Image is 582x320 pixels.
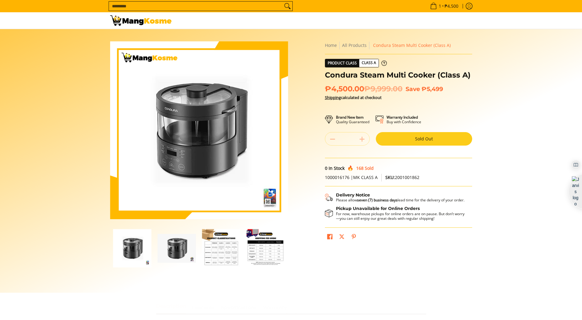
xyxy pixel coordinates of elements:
[156,302,186,314] a: Description
[373,42,451,48] span: Condura Steam Multi Cooker (Class A)
[342,42,367,48] a: All Products
[387,115,418,120] strong: Warranty Included
[110,41,288,219] img: Condura Steam Multi Cooker (Class A)
[325,95,382,100] strong: calculated at checkout
[365,165,374,171] span: Sold
[422,85,443,93] span: ₱5,499
[247,229,285,267] img: Condura Steam Multi Cooker (Class A)-4
[349,232,358,243] a: Pin on Pinterest
[325,59,387,67] a: Product Class Class A
[325,84,403,93] span: ₱4,500.00
[385,174,395,180] span: SKU:
[325,42,337,48] a: Home
[336,211,466,221] p: For now, warehouse pickups for online orders are on pause. But don’t worry—you can still enjoy ou...
[357,197,398,203] strong: seven (7) business days
[359,59,379,67] span: Class A
[356,165,364,171] span: 168
[325,59,359,67] span: Product Class
[283,2,292,11] button: Search
[325,174,378,180] span: 1000016176 |MK CLASS A
[325,192,464,203] button: Shipping & Delivery
[192,302,215,314] a: Description 1
[387,115,421,124] p: Buy with Confidence
[336,206,420,211] strong: Pickup Unavailable for Online Orders
[329,165,345,171] span: In Stock
[221,302,257,314] a: Description 2
[326,232,334,243] a: Share on Facebook
[263,305,287,310] strong: Warranty
[325,95,341,100] a: Shipping
[325,165,327,171] span: 0
[192,305,215,310] strong: Features
[325,41,472,49] nav: Breadcrumbs
[337,232,346,243] a: Post on X
[428,3,460,10] span: •
[178,12,472,29] nav: Main Menu
[336,192,370,198] strong: Delivery Notice
[376,132,472,146] button: Sold Out
[438,4,442,8] span: 1
[113,229,152,267] img: Condura Steam Multi Cooker (Class A)-1
[110,15,172,26] img: Condura Steam Multi Cooker - Healthy Cooking for You! l Mang Kosme
[336,115,364,120] strong: Brand New Item
[202,229,241,267] img: Condura Steam Multi Cooker (Class A)-3
[336,115,369,124] p: Quality Guaranteed
[263,302,287,314] a: Description 3
[325,70,472,80] h1: Condura Steam Multi Cooker (Class A)
[221,305,257,310] strong: Specifications
[444,4,459,8] span: ₱4,500
[364,84,403,93] del: ₱9,999.00
[336,198,464,202] p: Please allow lead time for the delivery of your order.
[406,85,420,93] span: Save
[158,234,196,263] img: Condura Steam Multi Cooker (Class A)-2
[385,174,419,180] span: 2001001862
